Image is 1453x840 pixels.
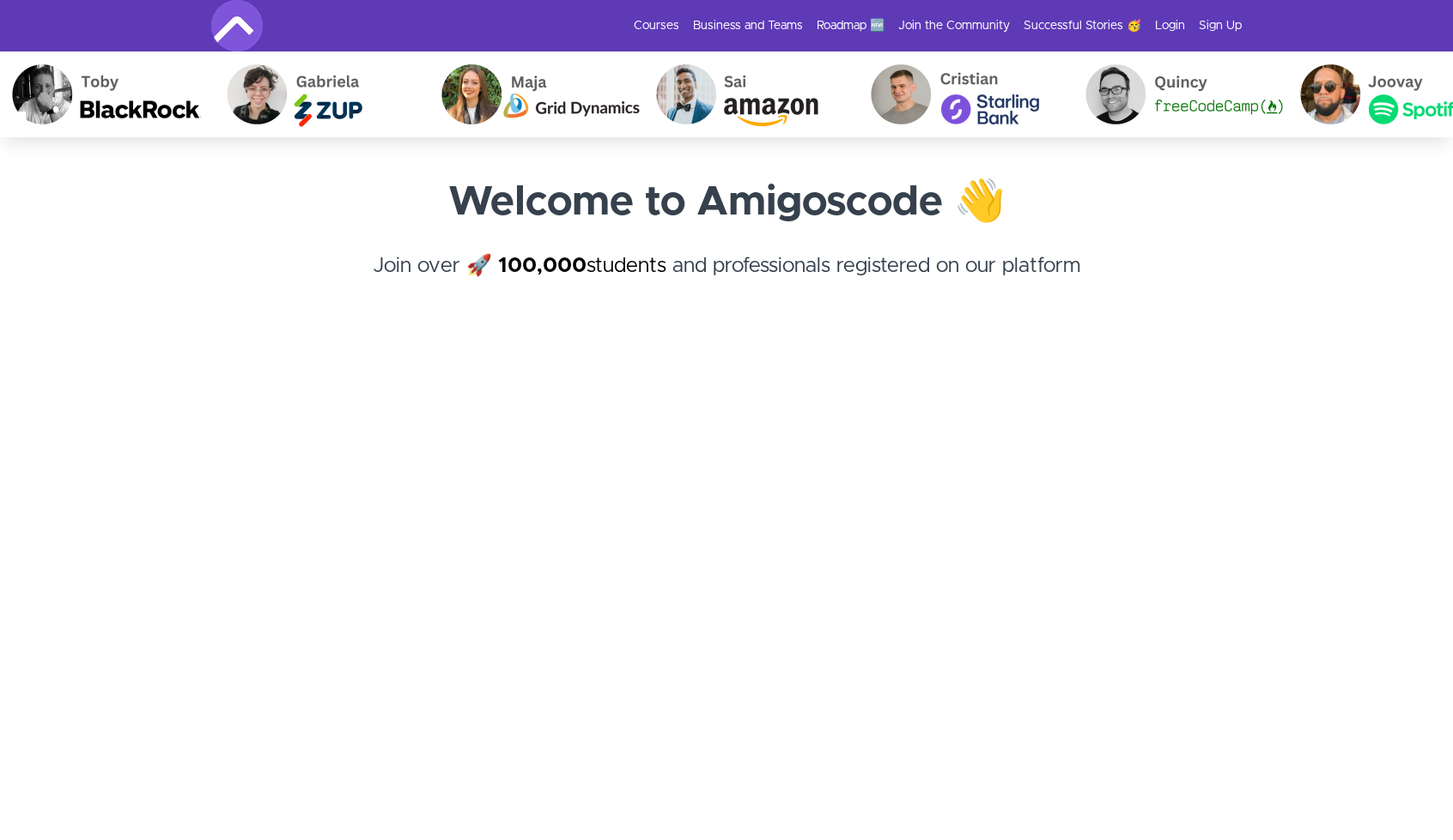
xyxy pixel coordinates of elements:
[817,17,885,34] a: Roadmap 🆕
[857,51,1072,137] img: Cristian
[1155,17,1185,34] a: Login
[642,51,857,137] img: Sai
[498,256,666,276] a: 100,000students
[1024,17,1141,34] a: Successful Stories 🥳
[1199,17,1242,34] a: Sign Up
[1072,51,1286,137] img: Quincy
[693,17,803,34] a: Business and Teams
[634,17,679,34] a: Courses
[498,256,587,276] strong: 100,000
[213,51,428,137] img: Gabriela
[898,17,1010,34] a: Join the Community
[428,51,642,137] img: Maja
[211,251,1242,312] h4: Join over 🚀 and professionals registered on our platform
[448,182,1006,223] strong: Welcome to Amigoscode 👋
